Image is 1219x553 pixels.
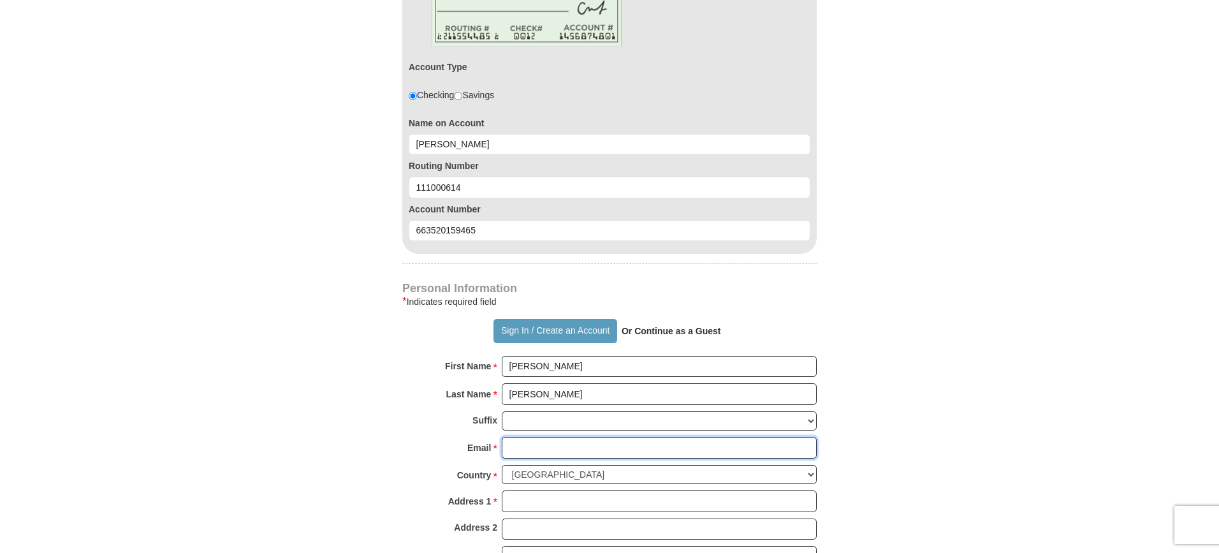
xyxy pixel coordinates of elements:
[472,411,497,429] strong: Suffix
[467,439,491,457] strong: Email
[402,283,817,293] h4: Personal Information
[493,319,617,343] button: Sign In / Create an Account
[622,326,721,336] strong: Or Continue as a Guest
[409,203,810,216] label: Account Number
[409,89,494,101] div: Checking Savings
[446,385,492,403] strong: Last Name
[448,492,492,510] strong: Address 1
[454,519,497,536] strong: Address 2
[457,466,492,484] strong: Country
[402,294,817,309] div: Indicates required field
[409,117,810,129] label: Name on Account
[409,159,810,172] label: Routing Number
[409,61,467,73] label: Account Type
[445,357,491,375] strong: First Name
